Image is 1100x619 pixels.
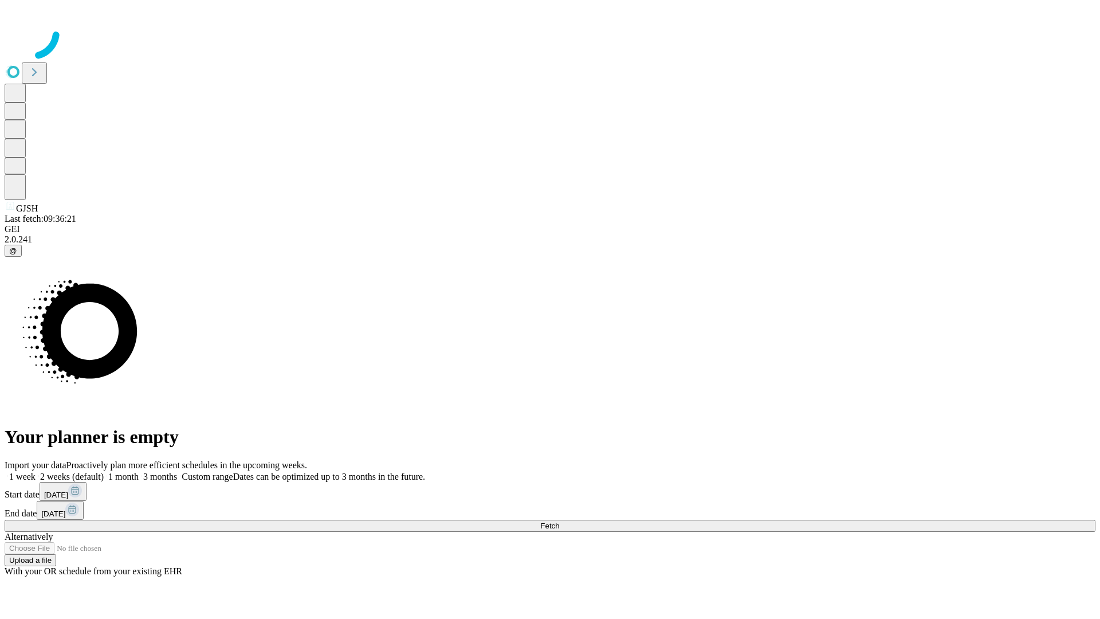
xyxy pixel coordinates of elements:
[540,522,559,530] span: Fetch
[143,472,177,481] span: 3 months
[5,224,1095,234] div: GEI
[5,566,182,576] span: With your OR schedule from your existing EHR
[9,472,36,481] span: 1 week
[66,460,307,470] span: Proactively plan more efficient schedules in the upcoming weeks.
[5,460,66,470] span: Import your data
[108,472,139,481] span: 1 month
[5,214,76,224] span: Last fetch: 09:36:21
[41,510,65,518] span: [DATE]
[44,491,68,499] span: [DATE]
[5,501,1095,520] div: End date
[233,472,425,481] span: Dates can be optimized up to 3 months in the future.
[5,554,56,566] button: Upload a file
[5,234,1095,245] div: 2.0.241
[40,482,87,501] button: [DATE]
[5,426,1095,448] h1: Your planner is empty
[16,203,38,213] span: GJSH
[5,532,53,542] span: Alternatively
[9,246,17,255] span: @
[40,472,104,481] span: 2 weeks (default)
[182,472,233,481] span: Custom range
[5,482,1095,501] div: Start date
[5,245,22,257] button: @
[5,520,1095,532] button: Fetch
[37,501,84,520] button: [DATE]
